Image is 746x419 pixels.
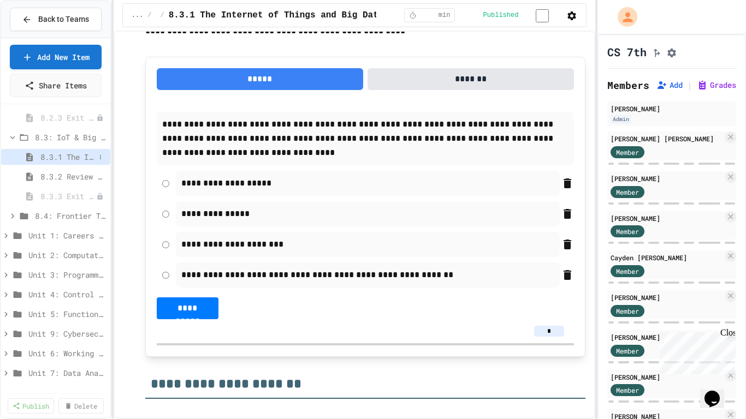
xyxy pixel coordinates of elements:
[4,4,75,69] div: Chat with us now!Close
[169,9,536,22] span: 8.3.1 The Internet of Things and Big Data: Our Connected Digital World
[28,230,106,241] span: Unit 1: Careers & Professionalism
[483,11,519,20] span: Published
[611,115,631,124] div: Admin
[666,45,677,58] button: Assignment Settings
[616,187,639,197] span: Member
[28,348,106,359] span: Unit 6: Working with Data & Files
[483,8,563,22] div: Content is published and visible to students
[35,131,106,143] span: 8.3: IoT & Big Data
[607,44,647,59] h1: CS 7th
[40,112,96,123] span: 8.2.3 Exit Activity - Cloud Service Detective
[40,151,95,163] span: 8.3.1 The Internet of Things and Big Data: Our Connected Digital World
[28,328,106,339] span: Unit 9: Cybersecurity, Systems & Networking
[8,398,54,414] a: Publish
[28,289,106,300] span: Unit 4: Control Structures
[687,79,692,92] span: |
[611,213,723,223] div: [PERSON_NAME]
[697,80,736,91] button: Grades
[96,114,104,122] div: Unpublished
[655,328,735,374] iframe: chat widget
[95,152,106,163] button: More options
[28,249,106,261] span: Unit 2: Computational Thinking & Problem-Solving
[611,332,723,342] div: [PERSON_NAME]
[38,14,89,25] span: Back to Teams
[616,226,639,236] span: Member
[132,11,144,20] span: ...
[616,306,639,316] span: Member
[616,266,639,276] span: Member
[28,308,106,320] span: Unit 5: Functions and Data Structures
[35,210,106,222] span: 8.4: Frontier Tech Spotlight
[611,292,723,302] div: [PERSON_NAME]
[28,269,106,280] span: Unit 3: Programming Fundamentals
[611,173,723,183] div: [PERSON_NAME]
[40,171,106,182] span: 8.3.2 Review - The Internet of Things and Big Data
[40,190,96,202] span: 8.3.3 Exit Activity - IoT Data Detective Challenge
[58,398,104,414] a: Delete
[161,11,164,20] span: /
[147,11,151,20] span: /
[656,80,683,91] button: Add
[28,367,106,379] span: Unit 7: Data Analysis & Visualization
[611,253,723,262] div: Cayden [PERSON_NAME]
[611,104,733,113] div: [PERSON_NAME]
[616,147,639,157] span: Member
[523,9,562,22] input: publish toggle
[10,74,102,97] a: Share Items
[651,45,662,58] button: Click to see fork details
[607,77,649,93] h2: Members
[439,11,451,20] span: min
[10,45,102,69] a: Add New Item
[611,372,723,382] div: [PERSON_NAME]
[606,4,640,29] div: My Account
[96,193,104,200] div: Unpublished
[611,134,723,143] div: [PERSON_NAME] [PERSON_NAME]
[616,385,639,395] span: Member
[700,375,735,408] iframe: chat widget
[616,346,639,356] span: Member
[10,8,102,31] button: Back to Teams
